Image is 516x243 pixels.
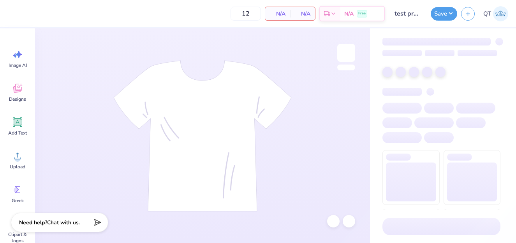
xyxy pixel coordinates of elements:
[389,6,427,21] input: Untitled Design
[47,219,80,226] span: Chat with us.
[231,7,261,21] input: – –
[19,219,47,226] strong: Need help?
[493,6,508,21] img: Qa Test
[10,164,25,170] span: Upload
[358,11,366,16] span: Free
[295,10,310,18] span: N/A
[431,7,457,21] button: Save
[8,130,27,136] span: Add Text
[113,60,292,212] img: tee-skeleton.svg
[9,96,26,102] span: Designs
[12,198,24,204] span: Greek
[9,62,27,68] span: Image AI
[344,10,354,18] span: N/A
[483,9,491,18] span: QT
[270,10,285,18] span: N/A
[483,6,508,21] a: QT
